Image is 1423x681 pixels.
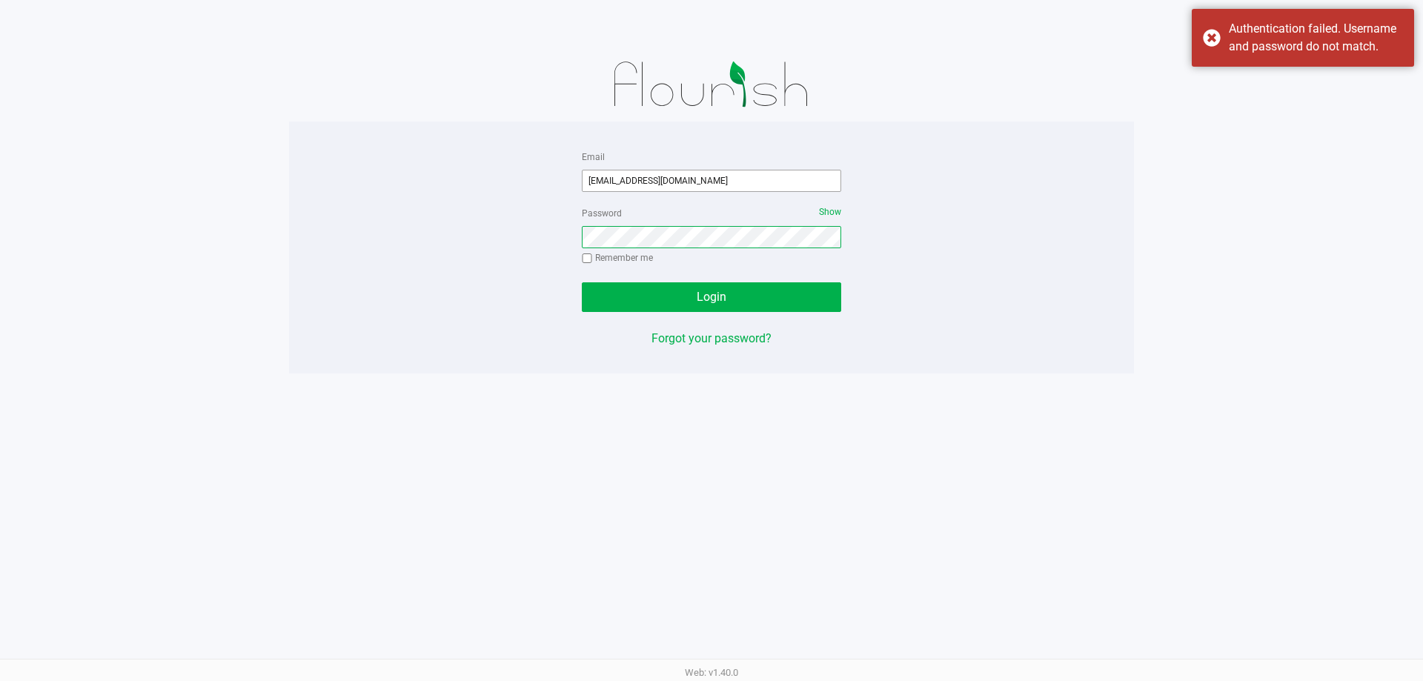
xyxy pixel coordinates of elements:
[685,667,738,678] span: Web: v1.40.0
[651,330,772,348] button: Forgot your password?
[819,207,841,217] span: Show
[582,150,605,164] label: Email
[697,290,726,304] span: Login
[582,282,841,312] button: Login
[582,207,622,220] label: Password
[1229,20,1403,56] div: Authentication failed. Username and password do not match.
[582,251,653,265] label: Remember me
[582,253,592,264] input: Remember me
